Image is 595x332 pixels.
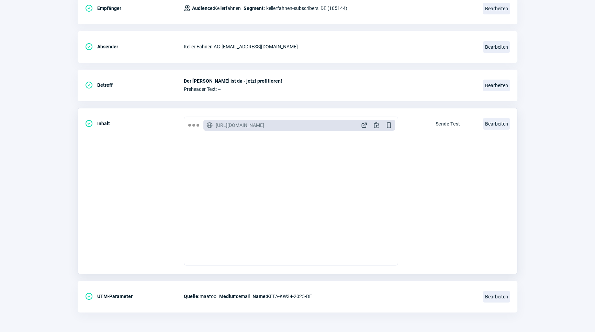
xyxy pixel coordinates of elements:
[184,86,474,92] span: Preheader Text: –
[85,40,184,54] div: Absender
[219,292,250,300] span: email
[184,294,200,299] span: Quelle:
[184,78,474,84] span: Der [PERSON_NAME] ist da - jetzt profitieren!
[244,4,265,12] span: Segment:
[252,294,267,299] span: Name:
[483,80,510,91] span: Bearbeiten
[483,118,510,130] span: Bearbeiten
[216,122,264,129] span: [URL][DOMAIN_NAME]
[184,40,474,54] div: Keller Fahnen AG - [EMAIL_ADDRESS][DOMAIN_NAME]
[85,117,184,130] div: Inhalt
[184,1,347,15] div: kellerfahnen-subscribers_DE (105144)
[483,291,510,303] span: Bearbeiten
[184,292,216,300] span: maatoo
[192,5,214,11] span: Audience:
[428,117,467,130] button: Sende Test
[483,41,510,53] span: Bearbeiten
[85,289,184,303] div: UTM-Parameter
[192,4,241,12] span: Kellerfahnen
[436,118,460,129] span: Sende Test
[85,78,184,92] div: Betreff
[252,292,312,300] span: KEFA-KW34-2025-DE
[85,1,184,15] div: Empfänger
[219,294,238,299] span: Medium:
[483,3,510,14] span: Bearbeiten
